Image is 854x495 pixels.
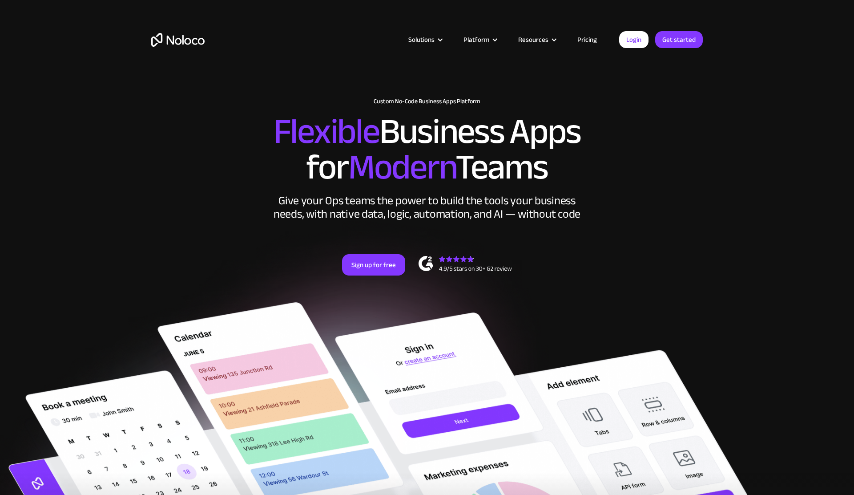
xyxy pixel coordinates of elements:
a: home [151,33,205,47]
div: Resources [518,34,548,45]
span: Flexible [274,98,379,165]
div: Give your Ops teams the power to build the tools your business needs, with native data, logic, au... [271,194,583,221]
div: Solutions [397,34,452,45]
div: Solutions [408,34,435,45]
a: Get started [655,31,703,48]
a: Pricing [566,34,608,45]
div: Platform [463,34,489,45]
h2: Business Apps for Teams [151,114,703,185]
span: Modern [348,134,455,200]
h1: Custom No-Code Business Apps Platform [151,98,703,105]
div: Platform [452,34,507,45]
div: Resources [507,34,566,45]
a: Login [619,31,649,48]
a: Sign up for free [342,254,405,276]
